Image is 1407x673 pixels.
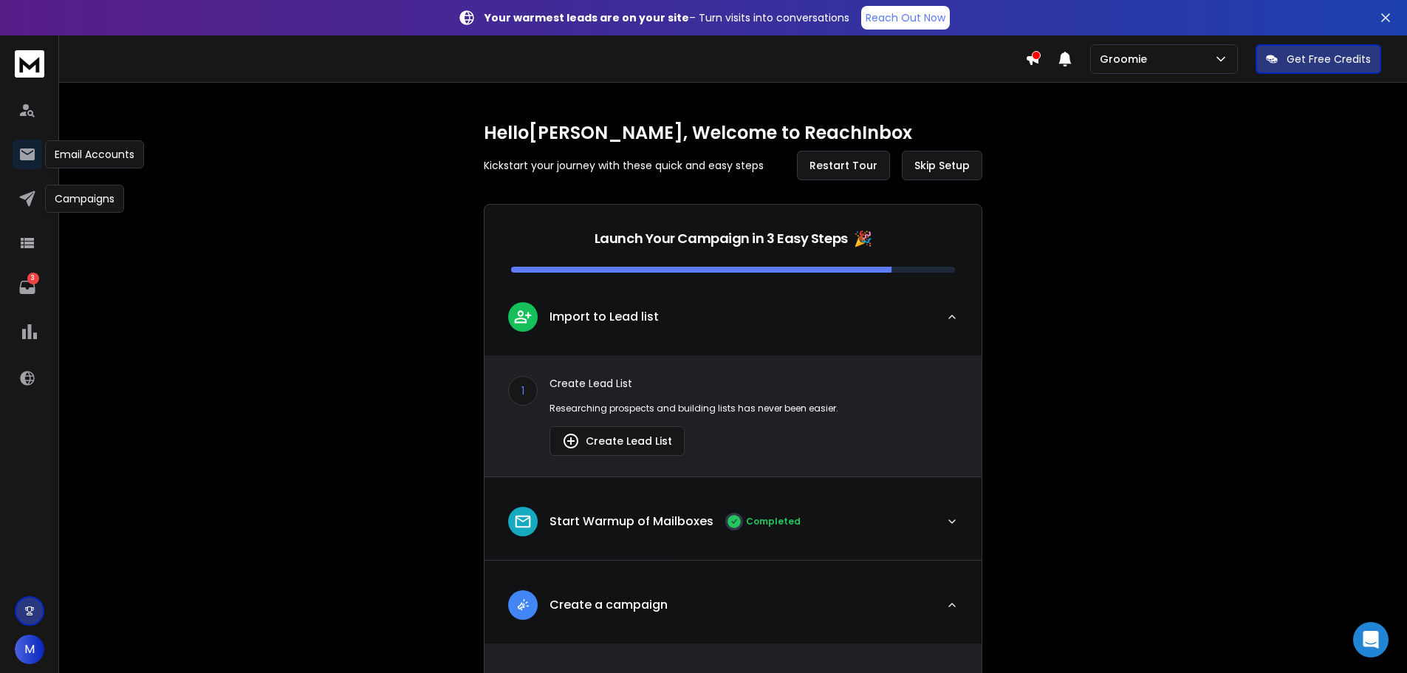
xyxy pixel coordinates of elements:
[902,151,982,180] button: Skip Setup
[485,578,982,643] button: leadCreate a campaign
[550,403,958,414] p: Researching prospects and building lists has never been easier.
[550,376,958,391] p: Create Lead List
[45,185,124,213] div: Campaigns
[13,273,42,302] a: 3
[15,635,44,664] button: M
[508,376,538,406] div: 1
[1353,622,1389,657] div: Open Intercom Messenger
[1100,52,1153,66] p: Groomie
[484,158,764,173] p: Kickstart your journey with these quick and easy steps
[861,6,950,30] a: Reach Out Now
[484,121,982,145] h1: Hello [PERSON_NAME] , Welcome to ReachInbox
[15,50,44,78] img: logo
[550,596,668,614] p: Create a campaign
[562,432,580,450] img: lead
[1256,44,1381,74] button: Get Free Credits
[854,228,872,249] span: 🎉
[550,308,659,326] p: Import to Lead list
[550,426,685,456] button: Create Lead List
[513,307,533,326] img: lead
[45,140,144,168] div: Email Accounts
[513,595,533,614] img: lead
[746,516,801,527] p: Completed
[513,512,533,531] img: lead
[27,273,39,284] p: 3
[550,513,713,530] p: Start Warmup of Mailboxes
[595,228,848,249] p: Launch Your Campaign in 3 Easy Steps
[1287,52,1371,66] p: Get Free Credits
[866,10,945,25] p: Reach Out Now
[485,355,982,476] div: leadImport to Lead list
[485,290,982,355] button: leadImport to Lead list
[485,10,849,25] p: – Turn visits into conversations
[485,495,982,560] button: leadStart Warmup of MailboxesCompleted
[485,10,689,25] strong: Your warmest leads are on your site
[797,151,890,180] button: Restart Tour
[914,158,970,173] span: Skip Setup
